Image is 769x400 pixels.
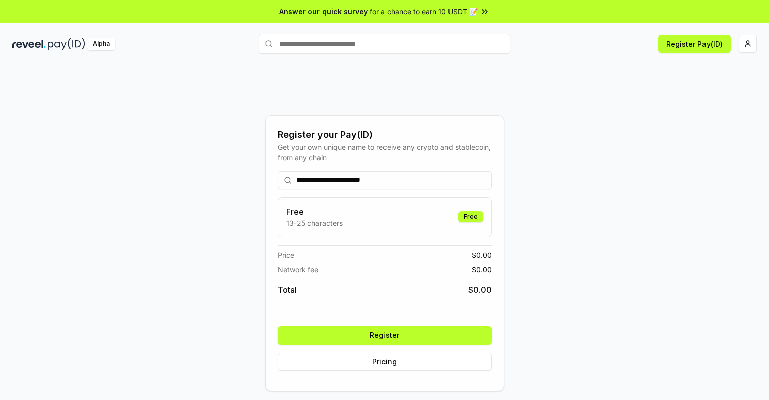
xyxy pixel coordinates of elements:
[468,283,492,296] span: $ 0.00
[286,218,343,228] p: 13-25 characters
[279,6,368,17] span: Answer our quick survey
[278,128,492,142] div: Register your Pay(ID)
[87,38,115,50] div: Alpha
[278,250,294,260] span: Price
[278,353,492,371] button: Pricing
[472,264,492,275] span: $ 0.00
[278,326,492,345] button: Register
[278,264,318,275] span: Network fee
[370,6,478,17] span: for a chance to earn 10 USDT 📝
[278,142,492,163] div: Get your own unique name to receive any crypto and stablecoin, from any chain
[658,35,731,53] button: Register Pay(ID)
[278,283,297,296] span: Total
[48,38,85,50] img: pay_id
[458,211,483,222] div: Free
[286,206,343,218] h3: Free
[472,250,492,260] span: $ 0.00
[12,38,46,50] img: reveel_dark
